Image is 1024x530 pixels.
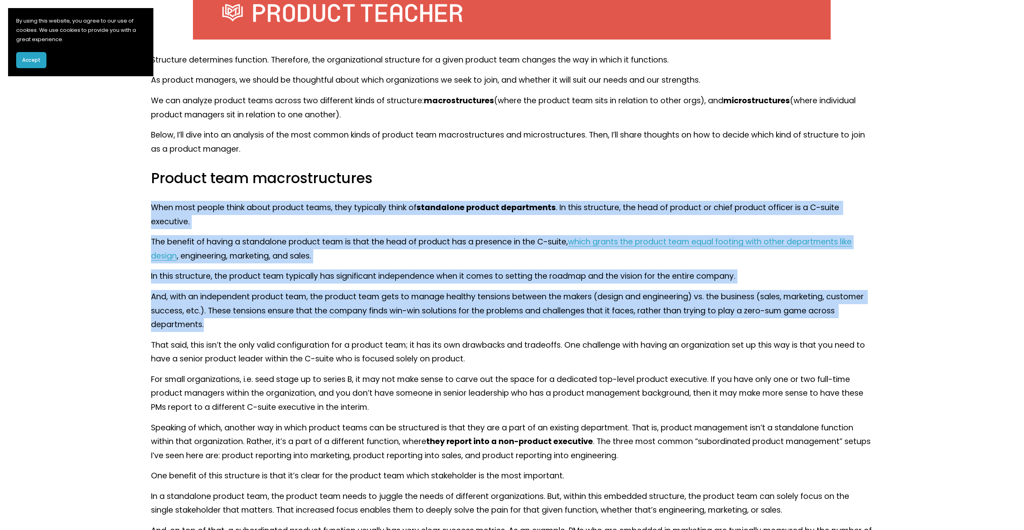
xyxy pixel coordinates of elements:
[16,16,145,44] p: By using this website, you agree to our use of cookies. We use cookies to provide you with a grea...
[16,52,46,68] button: Accept
[151,269,873,284] p: In this structure, the product team typically has significant independence when it comes to setti...
[151,290,873,332] p: And, with an independent product team, the product team gets to manage healthy tensions between t...
[723,95,790,106] strong: microstructures
[151,373,873,415] p: For small organizations, i.e. seed stage up to series B, it may not make sense to carve out the s...
[151,94,873,122] p: We can analyze product teams across two different kinds of structure: (where the product team sit...
[151,421,873,463] p: Speaking of which, another way in which product teams can be structured is that they are a part o...
[151,73,873,88] p: As product managers, we should be thoughtful about which organizations we seek to join, and wheth...
[424,95,494,106] strong: macrostructures
[22,56,40,64] span: Accept
[151,53,873,67] p: Structure determines function. Therefore, the organizational structure for a given product team c...
[151,201,873,229] p: When most people think about product teams, they typically think of . In this structure, the head...
[151,169,873,188] h3: Product team macrostructures
[417,202,556,213] strong: standalone product departments
[426,436,593,447] strong: they report into a non-product executive
[151,236,852,261] a: which grants the product team equal footing with other departments like design
[151,128,873,156] p: Below, I’ll dive into an analysis of the most common kinds of product team macrostructures and mi...
[151,338,873,366] p: That said, this isn’t the only valid configuration for a product team; it has its own drawbacks a...
[151,490,873,517] p: In a standalone product team, the product team needs to juggle the needs of different organizatio...
[8,8,153,76] section: Cookie banner
[151,469,873,483] p: One benefit of this structure is that it’s clear for the product team which stakeholder is the mo...
[151,235,873,263] p: The benefit of having a standalone product team is that the head of product has a presence in the...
